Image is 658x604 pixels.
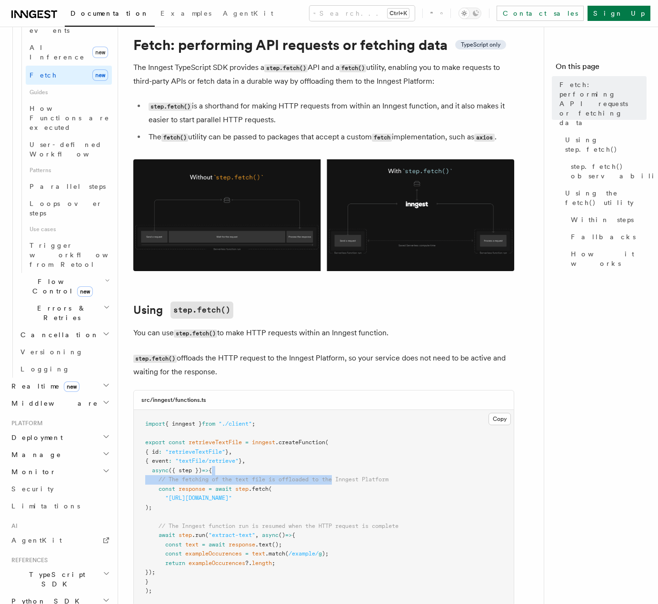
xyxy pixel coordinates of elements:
[133,36,514,53] h1: Fetch: performing API requests or fetching data
[388,9,409,18] kbd: Ctrl+K
[567,245,647,272] a: How it works
[209,486,212,492] span: =
[252,439,275,446] span: inngest
[8,463,112,480] button: Monitor
[565,135,647,154] span: Using step.fetch()
[165,420,202,427] span: { inngest }
[8,522,18,530] span: AI
[17,303,103,322] span: Errors & Retries
[474,134,494,142] code: axios
[8,450,61,459] span: Manage
[285,550,289,557] span: (
[202,467,209,474] span: =>
[289,550,319,557] span: /example/
[8,570,103,589] span: TypeScript SDK
[8,566,112,593] button: TypeScript SDK
[567,158,647,185] a: step.fetch() observability
[64,381,80,392] span: new
[205,532,209,538] span: (
[92,47,108,58] span: new
[372,134,392,142] code: fetch
[133,159,514,271] img: Using Fetch offloads the HTTP request to the Inngest Platform
[159,476,389,483] span: // The fetching of the text file is offloaded to the Inngest Platform
[26,100,112,136] a: How Functions are executed
[8,395,112,412] button: Middleware
[245,560,252,566] span: ?.
[319,550,322,557] span: g
[26,136,112,163] a: User-defined Workflows
[174,330,217,338] code: step.fetch()
[169,439,185,446] span: const
[133,355,177,363] code: step.fetch()
[133,302,233,319] a: Usingstep.fetch()
[252,420,255,427] span: ;
[17,300,112,326] button: Errors & Retries
[272,541,282,548] span: ();
[11,536,62,544] span: AgentKit
[219,420,252,427] span: "./client"
[556,61,647,76] h4: On this page
[77,286,93,297] span: new
[571,232,636,242] span: Fallbacks
[30,141,115,158] span: User-defined Workflows
[65,3,155,27] a: Documentation
[145,504,152,511] span: );
[215,486,232,492] span: await
[26,163,112,178] span: Patterns
[152,467,169,474] span: async
[265,550,285,557] span: .match
[561,131,647,158] a: Using step.fetch()
[559,80,647,127] span: Fetch: performing API requests or fetching data
[149,103,192,111] code: step.fetch()
[567,228,647,245] a: Fallbacks
[292,532,295,538] span: {
[165,541,182,548] span: const
[279,532,285,538] span: ()
[239,458,242,464] span: }
[571,249,647,268] span: How it works
[249,486,269,492] span: .fetch
[189,560,245,566] span: exampleOccurences
[165,448,225,455] span: "retrieveTextFile"
[26,195,112,222] a: Loops over steps
[159,486,175,492] span: const
[8,378,112,395] button: Realtimenew
[159,532,175,538] span: await
[11,502,80,510] span: Limitations
[8,381,80,391] span: Realtime
[165,550,182,557] span: const
[8,419,43,427] span: Platform
[30,183,106,190] span: Parallel steps
[571,215,634,224] span: Within steps
[269,486,272,492] span: (
[17,273,112,300] button: Flow Controlnew
[146,99,514,127] li: is a shorthand for making HTTP requests from within an Inngest function, and it also makes it eas...
[170,302,233,319] code: step.fetch()
[223,10,273,17] span: AgentKit
[165,560,185,566] span: return
[161,134,188,142] code: fetch()
[145,439,165,446] span: export
[245,550,249,557] span: =
[179,532,192,538] span: step
[497,6,584,21] a: Contact sales
[169,458,172,464] span: :
[11,485,54,493] span: Security
[461,41,500,49] span: TypeScript only
[145,578,149,585] span: }
[285,532,292,538] span: =>
[8,480,112,497] a: Security
[30,105,110,131] span: How Functions are executed
[339,64,366,72] code: fetch()
[17,330,99,340] span: Cancellation
[155,3,217,26] a: Examples
[30,242,134,268] span: Trigger workflows from Retool
[30,44,85,61] span: AI Inference
[588,6,650,21] a: Sign Up
[26,178,112,195] a: Parallel steps
[8,429,112,446] button: Deployment
[70,10,149,17] span: Documentation
[209,467,212,474] span: {
[217,3,279,26] a: AgentKit
[165,495,232,501] span: "[URL][DOMAIN_NAME]"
